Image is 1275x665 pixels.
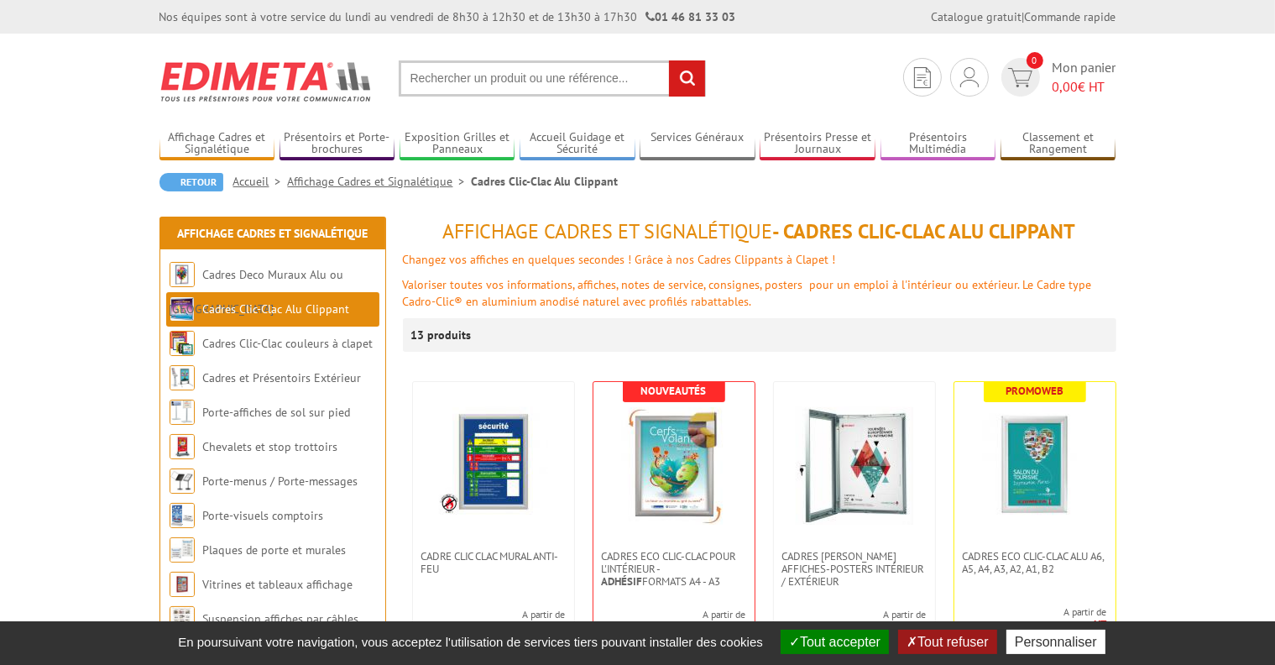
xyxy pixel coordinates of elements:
[170,635,771,649] span: En poursuivant votre navigation, vous acceptez l'utilisation de services tiers pouvant installer ...
[159,8,736,25] div: Nos équipes sont à votre service du lundi au vendredi de 8h30 à 12h30 et de 13h30 à 17h30
[170,262,195,287] img: Cadres Deco Muraux Alu ou Bois
[159,130,275,158] a: Affichage Cadres et Signalétique
[411,318,474,352] p: 13 produits
[170,503,195,528] img: Porte-visuels comptoirs
[462,608,566,621] span: A partir de
[203,301,350,317] a: Cadres Clic-Clac Alu Clippant
[203,336,374,351] a: Cadres Clic-Clac couleurs à clapet
[472,173,619,190] li: Cadres Clic-Clac Alu Clippant
[170,537,195,563] img: Plaques de porte et murales
[760,130,875,158] a: Présentoirs Presse et Journaux
[170,469,195,494] img: Porte-menus / Porte-messages
[170,365,195,390] img: Cadres et Présentoirs Extérieur
[774,550,935,588] a: Cadres [PERSON_NAME] affiches-posters intérieur / extérieur
[159,50,374,113] img: Edimeta
[1095,617,1107,631] sup: HT
[203,542,347,558] a: Plaques de porte et murales
[399,60,706,97] input: Rechercher un produit ou une référence...
[288,174,472,189] a: Affichage Cadres et Signalétique
[203,577,353,592] a: Vitrines et tableaux affichage
[963,550,1107,575] span: Cadres Eco Clic-Clac alu A6, A5, A4, A3, A2, A1, B2
[602,550,746,588] span: Cadres Eco Clic-Clac pour l'intérieur - formats A4 - A3
[280,130,395,158] a: Présentoirs et Porte-brochures
[1025,9,1116,24] a: Commande rapide
[203,508,324,523] a: Porte-visuels comptoirs
[170,572,195,597] img: Vitrines et tableaux affichage
[403,277,1092,309] font: Valoriser toutes vos informations, affiches, notes de service, consignes, posters pour un emploi ...
[898,630,996,654] button: Tout refuser
[782,550,927,588] span: Cadres [PERSON_NAME] affiches-posters intérieur / extérieur
[960,67,979,87] img: devis rapide
[914,67,931,88] img: devis rapide
[823,608,927,621] span: A partir de
[646,9,736,24] strong: 01 46 81 33 03
[233,174,288,189] a: Accueil
[203,370,362,385] a: Cadres et Présentoirs Extérieur
[1001,130,1116,158] a: Classement et Rangement
[403,252,836,267] font: Changez vos affiches en quelques secondes ! Grâce à nos Cadres Clippants à Clapet !
[602,574,643,589] strong: Adhésif
[640,130,755,158] a: Services Généraux
[593,550,755,588] a: Cadres Eco Clic-Clac pour l'intérieur -Adhésifformats A4 - A3
[170,400,195,425] img: Porte-affiches de sol sur pied
[615,407,733,525] img: Cadres Eco Clic-Clac pour l'intérieur - <strong>Adhésif</strong> formats A4 - A3
[1016,619,1027,631] sup: HT
[914,620,927,634] sup: HT
[954,550,1116,575] a: Cadres Eco Clic-Clac alu A6, A5, A4, A3, A2, A1, B2
[880,130,996,158] a: Présentoirs Multimédia
[1053,78,1079,95] span: 0,00
[1027,52,1043,69] span: 0
[403,221,1116,243] h1: - Cadres Clic-Clac Alu Clippant
[1053,77,1116,97] span: € HT
[203,439,338,454] a: Chevalets et stop trottoirs
[203,474,358,489] a: Porte-menus / Porte-messages
[932,9,1022,24] a: Catalogue gratuit
[932,8,1116,25] div: |
[170,434,195,459] img: Chevalets et stop trottoirs
[170,267,344,317] a: Cadres Deco Muraux Alu ou [GEOGRAPHIC_DATA]
[400,130,515,158] a: Exposition Grilles et Panneaux
[641,384,707,398] b: Nouveautés
[170,606,195,631] img: Suspension affiches par câbles
[983,605,1107,619] span: A partir de
[421,550,566,575] span: Cadre CLIC CLAC Mural ANTI-FEU
[159,173,223,191] a: Retour
[1006,630,1105,654] button: Personnaliser (fenêtre modale)
[997,58,1116,97] a: devis rapide 0 Mon panier 0,00€ HT
[1053,58,1116,97] span: Mon panier
[976,407,1094,525] img: Cadres Eco Clic-Clac alu A6, A5, A4, A3, A2, A1, B2
[734,620,746,634] sup: HT
[520,130,635,158] a: Accueil Guidage et Sécurité
[669,60,705,97] input: rechercher
[1006,384,1063,398] b: Promoweb
[646,608,746,621] span: A partir de
[443,218,773,244] span: Affichage Cadres et Signalétique
[170,331,195,356] img: Cadres Clic-Clac couleurs à clapet
[1008,68,1032,87] img: devis rapide
[796,407,913,525] img: Cadres vitrines affiches-posters intérieur / extérieur
[203,405,351,420] a: Porte-affiches de sol sur pied
[553,620,566,634] sup: HT
[413,550,574,575] a: Cadre CLIC CLAC Mural ANTI-FEU
[439,407,548,516] img: Cadre CLIC CLAC Mural ANTI-FEU
[203,611,359,626] a: Suspension affiches par câbles
[781,630,889,654] button: Tout accepter
[177,226,368,241] a: Affichage Cadres et Signalétique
